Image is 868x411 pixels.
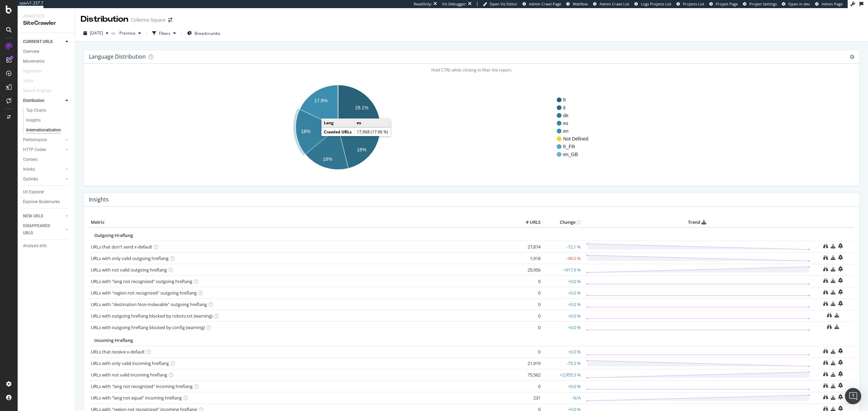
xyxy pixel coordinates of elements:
td: +0.0 % [542,299,583,310]
a: URLs with only valid incoming hreflang [91,360,169,366]
td: 231 [510,392,542,404]
a: Open Viz Editor [483,1,517,7]
td: +0.0 % [542,287,583,299]
div: bell-plus [838,243,843,248]
i: Options [850,55,854,59]
div: Internationalization [26,127,61,134]
div: Explorer Bookmarks [23,198,60,205]
span: Outgoing Hreflang [94,232,133,238]
div: bell-plus [838,394,843,399]
div: bell-plus [838,348,843,353]
th: Trend [583,217,812,228]
text: es [563,121,568,126]
a: Explorer Bookmarks [23,198,70,205]
a: Admin Crawl Page [522,1,561,7]
td: -72.1 % [542,241,583,253]
span: Webflow [573,1,588,6]
td: 75,562 [510,369,542,381]
div: Collector Square [131,17,165,23]
td: +0.0 % [542,276,583,287]
td: +0.0 % [542,322,583,333]
a: Admin Page [815,1,843,7]
a: Insights [26,117,70,124]
td: 0 [510,287,542,299]
span: Project Page [716,1,738,6]
a: Projects List [676,1,704,7]
text: 18% [357,147,367,152]
td: 1,918 [510,253,542,264]
a: Open in dev [782,1,810,7]
button: Filters [150,28,179,39]
a: URLs with outgoing hreflang blocked by robots.txt (warning) [91,313,213,319]
span: Incoming Hreflang [94,337,133,343]
div: Movements [23,58,44,65]
text: 18% [323,157,332,162]
td: +0.0 % [542,381,583,392]
a: URLs with "destination Non-Indexable" outgoing hreflang [91,301,207,307]
td: 0 [510,346,542,358]
a: URLs with only valid outgoing hreflang [91,255,169,261]
h4: Insights [89,195,109,204]
text: Not Defined [563,136,588,142]
span: Projects List [683,1,704,6]
a: CURRENT URLS [23,38,63,45]
button: [DATE] [81,28,111,39]
div: Viz Debugger: [442,1,467,7]
div: Analysis Info [23,242,47,250]
th: Metric [89,217,510,228]
text: 18% [301,129,311,134]
a: Top Charts [26,107,70,114]
td: 0 [510,322,542,333]
button: Previous [117,28,144,39]
td: +2,955.5 % [542,369,583,381]
div: NEW URLS [23,213,43,220]
div: arrow-right-arrow-left [168,18,172,22]
div: Analytics [23,14,70,19]
div: Distribution [23,97,44,104]
td: +0.0 % [542,310,583,322]
div: Overview [23,48,39,55]
td: Crawled URLs [321,128,354,136]
a: NEW URLS [23,213,63,220]
span: Open in dev [788,1,810,6]
a: Admin Crawl List [593,1,629,7]
a: URLs that don't send x-default [91,244,152,250]
div: Inlinks [23,166,35,173]
a: Outlinks [23,176,63,183]
svg: A chart. [89,74,847,180]
a: Performance [23,136,63,144]
div: bell-plus [838,266,843,272]
text: 17.9% [314,98,328,103]
span: Previous [117,30,136,36]
div: bell-plus [838,255,843,260]
div: bell-plus [838,278,843,283]
td: es [354,118,391,127]
a: URLs with "lang not recognized" outgoing hreflang [91,278,192,284]
td: 0 [510,310,542,322]
a: Distribution [23,97,63,104]
a: URLs with outgoing hreflang blocked by config (warning) [91,324,205,330]
a: URLs with "lang not recognized" incoming hreflang [91,383,193,389]
div: DISAPPEARED URLS [23,222,57,237]
text: it [563,105,566,110]
a: HTTP Codes [23,146,63,153]
a: Project Page [709,1,738,7]
a: Inlinks [23,166,63,173]
div: ReadOnly: [414,1,432,7]
td: 0 [510,299,542,310]
a: Analysis Info [23,242,70,250]
div: CURRENT URLS [23,38,53,45]
a: Search Engines [23,87,58,94]
a: DISAPPEARED URLS [23,222,63,237]
div: Performance [23,136,47,144]
a: Webflow [566,1,588,7]
div: bell-plus [838,289,843,295]
span: 2025 Sep. 1st [90,30,103,36]
div: bell-plus [838,301,843,306]
h4: Language Distribution [89,52,146,61]
text: en [563,128,569,134]
div: bell-plus [838,371,843,376]
span: Logs Projects List [641,1,671,6]
span: Admin Crawl Page [529,1,561,6]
